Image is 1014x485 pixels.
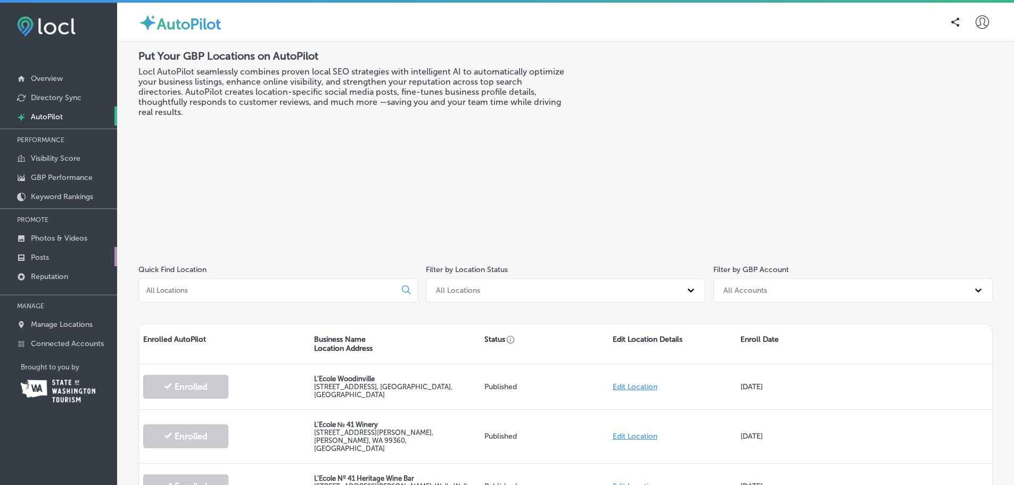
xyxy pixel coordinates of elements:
div: [DATE] [736,372,864,402]
p: Photos & Videos [31,234,87,243]
input: All Locations [145,285,393,295]
p: L’Ecole Nº 41 Heritage Wine Bar [314,474,476,482]
h3: Locl AutoPilot seamlessly combines proven local SEO strategies with intelligent AI to automatical... [138,67,566,117]
a: Edit Location [613,382,657,391]
label: [STREET_ADDRESS][PERSON_NAME] , [PERSON_NAME], WA 99360, [GEOGRAPHIC_DATA] [314,429,433,453]
div: [DATE] [736,421,864,451]
button: Enrolled [143,424,228,448]
p: Connected Accounts [31,339,104,348]
p: Brought to you by [21,363,117,371]
label: AutoPilot [157,15,221,33]
h2: Put Your GBP Locations on AutoPilot [138,50,566,62]
a: Edit Location [613,432,657,441]
div: Enroll Date [736,324,864,364]
div: Edit Location Details [608,324,736,364]
div: Status [480,324,608,364]
p: Reputation [31,272,68,281]
iframe: Locl: AutoPilot Overview [651,50,993,242]
label: Filter by Location Status [426,265,508,274]
p: L’Ecole Woodinville [314,375,476,383]
p: Published [484,382,604,391]
p: Manage Locations [31,320,93,329]
p: L’Ecole № 41 Winery [314,421,476,429]
p: AutoPilot [31,112,63,121]
img: autopilot-icon [138,13,157,32]
img: fda3e92497d09a02dc62c9cd864e3231.png [17,17,76,36]
div: All Locations [436,286,480,295]
div: Business Name Location Address [310,324,481,364]
div: Enrolled AutoPilot [139,324,310,364]
p: Keyword Rankings [31,192,93,201]
div: All Accounts [723,286,767,295]
label: [STREET_ADDRESS] , [GEOGRAPHIC_DATA], [GEOGRAPHIC_DATA] [314,383,452,399]
img: Washington Tourism [21,380,95,402]
p: Directory Sync [31,93,81,102]
label: Filter by GBP Account [713,265,789,274]
p: Visibility Score [31,154,80,163]
p: Published [484,432,604,441]
p: GBP Performance [31,173,93,182]
p: Posts [31,253,49,262]
p: Overview [31,74,63,83]
button: Enrolled [143,375,228,399]
label: Quick Find Location [138,265,207,274]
